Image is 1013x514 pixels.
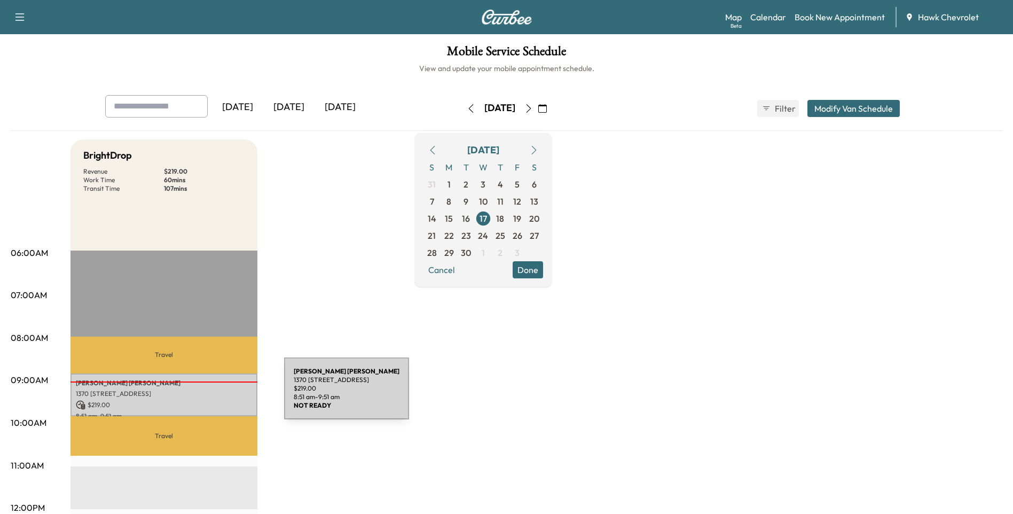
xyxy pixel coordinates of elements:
span: 23 [461,229,471,242]
p: 09:00AM [11,373,48,386]
span: 16 [462,212,470,225]
p: [PERSON_NAME] [PERSON_NAME] [76,379,252,387]
img: Curbee Logo [481,10,532,25]
p: Travel [70,337,257,373]
div: [DATE] [212,95,263,120]
span: Filter [775,102,794,115]
button: Filter [757,100,799,117]
button: Cancel [423,261,460,278]
span: 1 [482,246,485,259]
span: 18 [496,212,504,225]
button: Modify Van Schedule [807,100,900,117]
span: 9 [464,195,468,208]
span: 2 [498,246,502,259]
p: 11:00AM [11,459,44,472]
div: [DATE] [263,95,315,120]
span: 13 [530,195,538,208]
span: 10 [479,195,488,208]
span: 29 [444,246,454,259]
span: 21 [428,229,436,242]
span: 8 [446,195,451,208]
span: S [423,159,441,176]
a: Calendar [750,11,786,24]
span: 2 [464,178,468,191]
p: Revenue [83,167,164,176]
span: 3 [515,246,520,259]
p: Work Time [83,176,164,184]
span: S [526,159,543,176]
span: 1 [447,178,451,191]
span: 24 [478,229,488,242]
p: 06:00AM [11,246,48,259]
span: 31 [428,178,436,191]
p: $ 219.00 [164,167,245,176]
p: 107 mins [164,184,245,193]
span: 7 [430,195,434,208]
span: 12 [513,195,521,208]
p: 60 mins [164,176,245,184]
span: M [441,159,458,176]
p: 10:00AM [11,416,46,429]
p: 12:00PM [11,501,45,514]
span: Hawk Chevrolet [918,11,979,24]
span: 4 [498,178,503,191]
p: 07:00AM [11,289,47,301]
span: 3 [481,178,485,191]
h1: Mobile Service Schedule [11,45,1002,63]
span: 11 [497,195,504,208]
p: 8:51 am - 9:51 am [76,412,252,420]
p: 1370 [STREET_ADDRESS] [76,390,252,398]
p: Travel [70,416,257,456]
div: [DATE] [484,102,515,115]
p: $ 219.00 [76,400,252,410]
div: [DATE] [315,95,366,120]
span: 20 [529,212,539,225]
span: 15 [445,212,453,225]
a: Book New Appointment [795,11,885,24]
span: 5 [515,178,520,191]
p: Transit Time [83,184,164,193]
h5: BrightDrop [83,148,132,163]
span: 22 [444,229,454,242]
h6: View and update your mobile appointment schedule. [11,63,1002,74]
span: 6 [532,178,537,191]
span: F [509,159,526,176]
span: W [475,159,492,176]
span: 27 [530,229,539,242]
button: Done [513,261,543,278]
a: MapBeta [725,11,742,24]
span: 19 [513,212,521,225]
div: [DATE] [467,143,499,158]
p: 08:00AM [11,331,48,344]
span: 17 [480,212,487,225]
span: T [458,159,475,176]
span: 30 [461,246,471,259]
span: 14 [428,212,436,225]
div: Beta [731,22,742,30]
span: 25 [496,229,505,242]
span: 28 [427,246,437,259]
span: T [492,159,509,176]
span: 26 [513,229,522,242]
